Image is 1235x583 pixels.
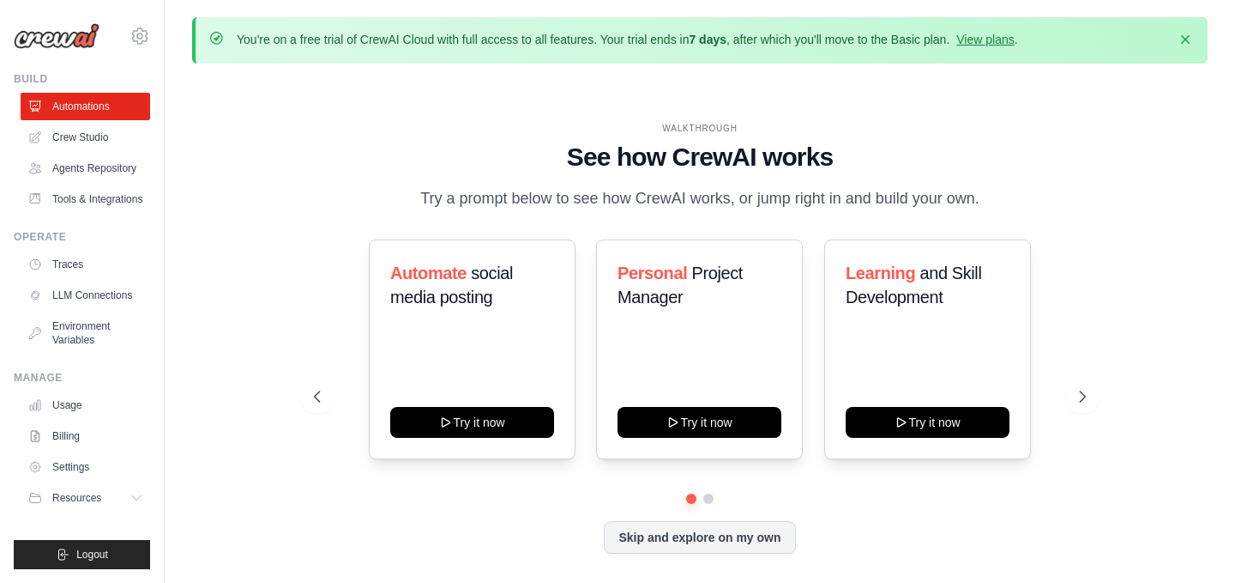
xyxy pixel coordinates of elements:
[14,230,150,244] div: Operate
[412,186,988,211] p: Try a prompt below to see how CrewAI works, or jump right in and build your own.
[14,72,150,86] div: Build
[21,155,150,182] a: Agents Repository
[846,407,1009,438] button: Try it now
[314,122,1085,135] div: WALKTHROUGH
[21,392,150,419] a: Usage
[617,264,743,307] span: Project Manager
[237,31,1018,48] p: You're on a free trial of CrewAI Cloud with full access to all features. Your trial ends in , aft...
[390,264,513,307] span: social media posting
[21,422,150,450] a: Billing
[21,124,150,151] a: Crew Studio
[14,23,99,49] img: Logo
[956,33,1014,46] a: View plans
[21,484,150,512] button: Resources
[21,251,150,278] a: Traces
[21,453,150,481] a: Settings
[390,264,467,282] span: Automate
[21,93,150,120] a: Automations
[604,521,795,554] button: Skip and explore on my own
[689,33,726,46] strong: 7 days
[21,282,150,309] a: LLM Connections
[52,491,101,505] span: Resources
[21,313,150,354] a: Environment Variables
[617,407,781,438] button: Try it now
[76,548,108,562] span: Logout
[846,264,915,282] span: Learning
[617,264,687,282] span: Personal
[314,142,1085,173] h1: See how CrewAI works
[14,371,150,385] div: Manage
[390,407,554,438] button: Try it now
[21,185,150,213] a: Tools & Integrations
[846,264,981,307] span: and Skill Development
[14,540,150,569] button: Logout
